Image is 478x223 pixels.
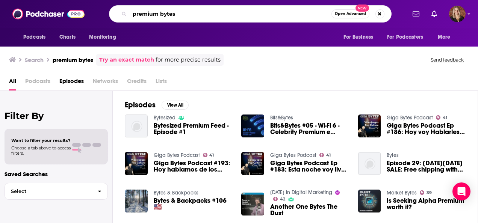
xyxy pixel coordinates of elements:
[130,8,331,20] input: Search podcasts, credits, & more...
[241,152,264,175] img: Giga Bytes Podcast Ep #183: Esta noche voy live hablando del Xbox + Bethesda Showcase, Activision...
[387,160,466,173] a: Episode 29: CYBER MONDAY SALE: Free shipping with this episode of Bytes!
[156,56,221,64] span: for more precise results
[109,5,392,23] div: Search podcasts, credits, & more...
[270,152,316,158] a: Giga Bytes Podcast
[449,6,466,22] span: Logged in as Nicole_Violet_Podchaser
[125,190,148,212] img: Bytes & Backpacks #106 🇺🇸
[273,197,285,201] a: 42
[355,5,369,12] span: New
[154,160,233,173] span: Giga Bytes Podcast #193: Hoy hablamos de los nuevos detalles de [PERSON_NAME], cuando podemos esp...
[125,100,189,110] a: EpisodesView All
[11,145,71,156] span: Choose a tab above to access filters.
[54,30,80,44] a: Charts
[154,190,198,196] a: Bytes & Backpacks
[154,115,175,121] a: Bytesized
[25,56,44,63] h3: Search
[12,7,85,21] img: Podchaser - Follow, Share and Rate Podcasts
[53,56,93,63] h3: premium bytes
[23,32,45,42] span: Podcasts
[338,30,383,44] button: open menu
[154,160,233,173] a: Giga Bytes Podcast #193: Hoy hablamos de los nuevos detalles de Starfield, cuando podemos esperar...
[209,154,214,157] span: 41
[387,190,417,196] a: Market Bytes
[343,32,373,42] span: For Business
[125,152,148,175] img: Giga Bytes Podcast #193: Hoy hablamos de los nuevos detalles de Starfield, cuando podemos esperar...
[5,110,108,121] h2: Filter By
[270,160,349,173] a: Giga Bytes Podcast Ep #183: Esta noche voy live hablando del Xbox + Bethesda Showcase, Activision...
[387,152,399,158] a: Bytes
[331,9,369,18] button: Open AdvancedNew
[358,190,381,212] img: Is Seeking Alpha Premium worth it?
[428,57,466,63] button: Send feedback
[358,115,381,137] img: Giga Bytes Podcast Ep #186: Hoy voy Hablarles de nuevos detalles de PSN Plus y sus planes premium...
[162,101,189,110] button: View All
[241,115,264,137] img: Bits&Bytes #05 - Wi-Fi 6 - Celebrity Premium e Preço do Hardware
[11,138,71,143] span: Want to filter your results?
[270,115,293,121] a: Bits&Bytes
[387,32,423,42] span: For Podcasters
[5,170,108,178] p: Saved Searches
[280,197,285,201] span: 42
[59,75,84,90] a: Episodes
[241,193,264,215] img: Another One Bytes The Dust
[203,153,214,157] a: 41
[9,75,16,90] a: All
[5,189,92,194] span: Select
[154,152,200,158] a: Giga Bytes Podcast
[319,153,331,157] a: 41
[154,197,233,210] a: Bytes & Backpacks #106 🇺🇸
[93,75,118,90] span: Networks
[436,115,447,120] a: 41
[125,115,148,137] a: Bytesized Premium Feed - Episode #1
[387,122,466,135] a: Giga Bytes Podcast Ep #186: Hoy voy Hablarles de nuevos detalles de PSN Plus y sus planes premium...
[5,183,108,200] button: Select
[99,56,154,64] a: Try an exact match
[410,8,422,20] a: Show notifications dropdown
[452,182,470,200] div: Open Intercom Messenger
[156,75,167,90] span: Lists
[89,32,116,42] span: Monitoring
[59,32,76,42] span: Charts
[428,8,440,20] a: Show notifications dropdown
[335,12,366,16] span: Open Advanced
[326,154,331,157] span: 41
[387,197,466,210] a: Is Seeking Alpha Premium worth it?
[127,75,147,90] span: Credits
[125,100,156,110] h2: Episodes
[427,191,432,194] span: 39
[154,122,233,135] a: Bytesized Premium Feed - Episode #1
[420,190,432,195] a: 39
[25,75,50,90] span: Podcasts
[433,30,460,44] button: open menu
[18,30,55,44] button: open menu
[438,32,451,42] span: More
[270,203,349,216] span: Another One Bytes The Dust
[382,30,434,44] button: open menu
[449,6,466,22] img: User Profile
[443,116,447,119] span: 41
[358,152,381,175] img: Episode 29: CYBER MONDAY SALE: Free shipping with this episode of Bytes!
[270,189,332,196] a: Today in Digital Marketing
[449,6,466,22] button: Show profile menu
[387,160,466,173] span: Episode 29: [DATE][DATE] SALE: Free shipping with this episode of Bytes!
[270,122,349,135] a: Bits&Bytes #05 - Wi-Fi 6 - Celebrity Premium e Preço do Hardware
[84,30,126,44] button: open menu
[387,115,433,121] a: Giga Bytes Podcast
